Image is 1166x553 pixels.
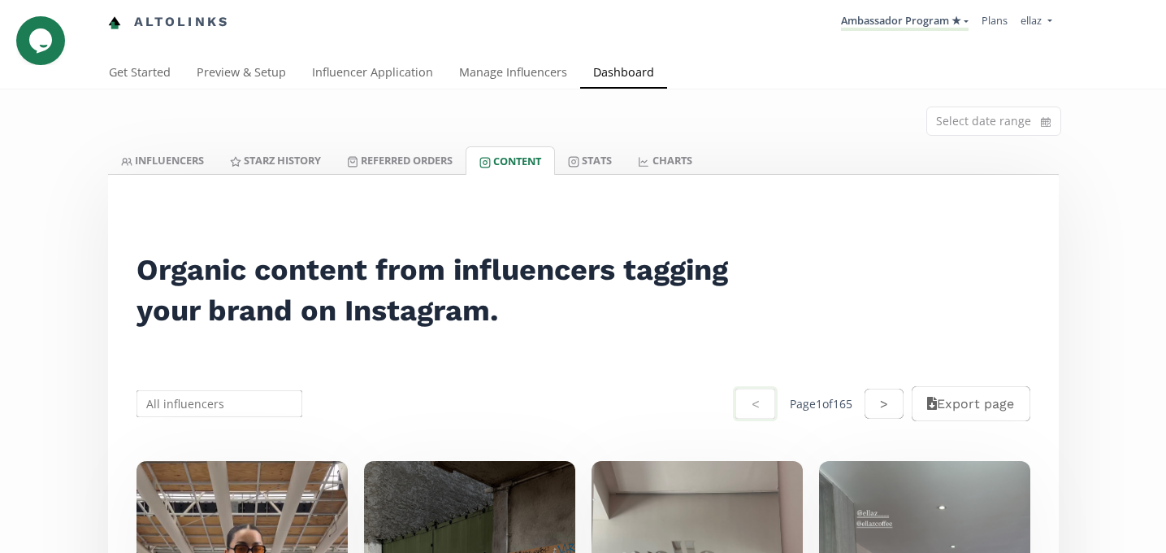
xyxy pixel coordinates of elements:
[334,146,466,174] a: Referred Orders
[108,16,121,29] img: favicon-32x32.png
[1021,13,1051,32] a: ellaz
[625,146,704,174] a: CHARTS
[299,58,446,90] a: Influencer Application
[1021,13,1042,28] span: ellaz
[982,13,1008,28] a: Plans
[912,386,1029,421] button: Export page
[108,146,217,174] a: INFLUENCERS
[446,58,580,90] a: Manage Influencers
[580,58,667,90] a: Dashboard
[16,16,68,65] iframe: chat widget
[841,13,969,31] a: Ambassador Program ★
[790,396,852,412] div: Page 1 of 165
[134,388,306,420] input: All influencers
[137,250,749,331] h2: Organic content from influencers tagging your brand on Instagram.
[555,146,625,174] a: Stats
[184,58,299,90] a: Preview & Setup
[108,9,230,36] a: Altolinks
[466,146,555,175] a: Content
[96,58,184,90] a: Get Started
[217,146,334,174] a: Starz HISTORY
[865,389,904,419] button: >
[733,386,777,421] button: <
[1041,114,1051,130] svg: calendar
